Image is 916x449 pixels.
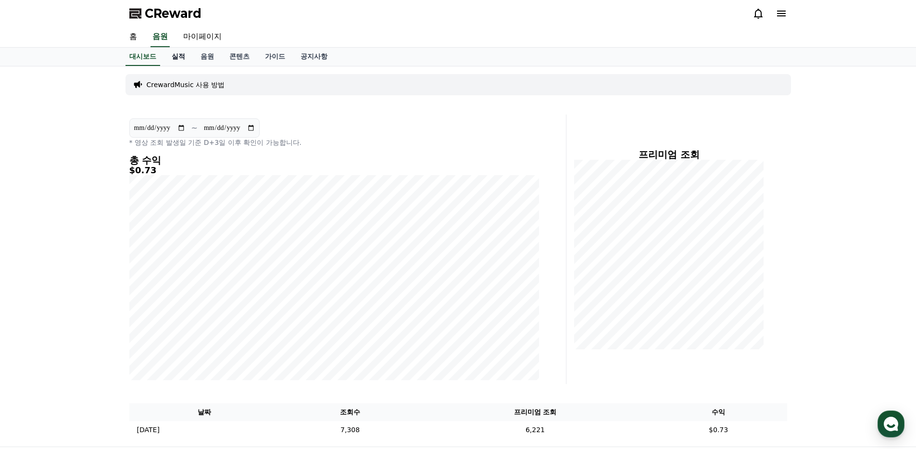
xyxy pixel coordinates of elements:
a: 마이페이지 [176,27,229,47]
a: 음원 [193,48,222,66]
a: CrewardMusic 사용 방법 [147,80,225,90]
td: 6,221 [420,421,650,439]
span: 설정 [149,320,160,327]
p: * 영상 조회 발생일 기준 D+3일 이후 확인이 가능합니다. [129,138,539,147]
span: CReward [145,6,201,21]
th: 날짜 [129,403,280,421]
a: 홈 [3,305,63,329]
td: 7,308 [280,421,420,439]
th: 수익 [650,403,787,421]
a: 공지사항 [293,48,335,66]
a: 홈 [122,27,145,47]
a: 가이드 [257,48,293,66]
th: 조회수 [280,403,420,421]
a: CReward [129,6,201,21]
a: 실적 [164,48,193,66]
td: $0.73 [650,421,787,439]
p: [DATE] [137,425,160,435]
h4: 프리미엄 조회 [574,149,764,160]
a: 대시보드 [125,48,160,66]
a: 대화 [63,305,124,329]
a: 설정 [124,305,185,329]
th: 프리미엄 조회 [420,403,650,421]
h5: $0.73 [129,166,539,175]
h4: 총 수익 [129,155,539,166]
span: 대화 [88,320,100,328]
p: ~ [191,122,198,134]
a: 콘텐츠 [222,48,257,66]
span: 홈 [30,320,36,327]
a: 음원 [151,27,170,47]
